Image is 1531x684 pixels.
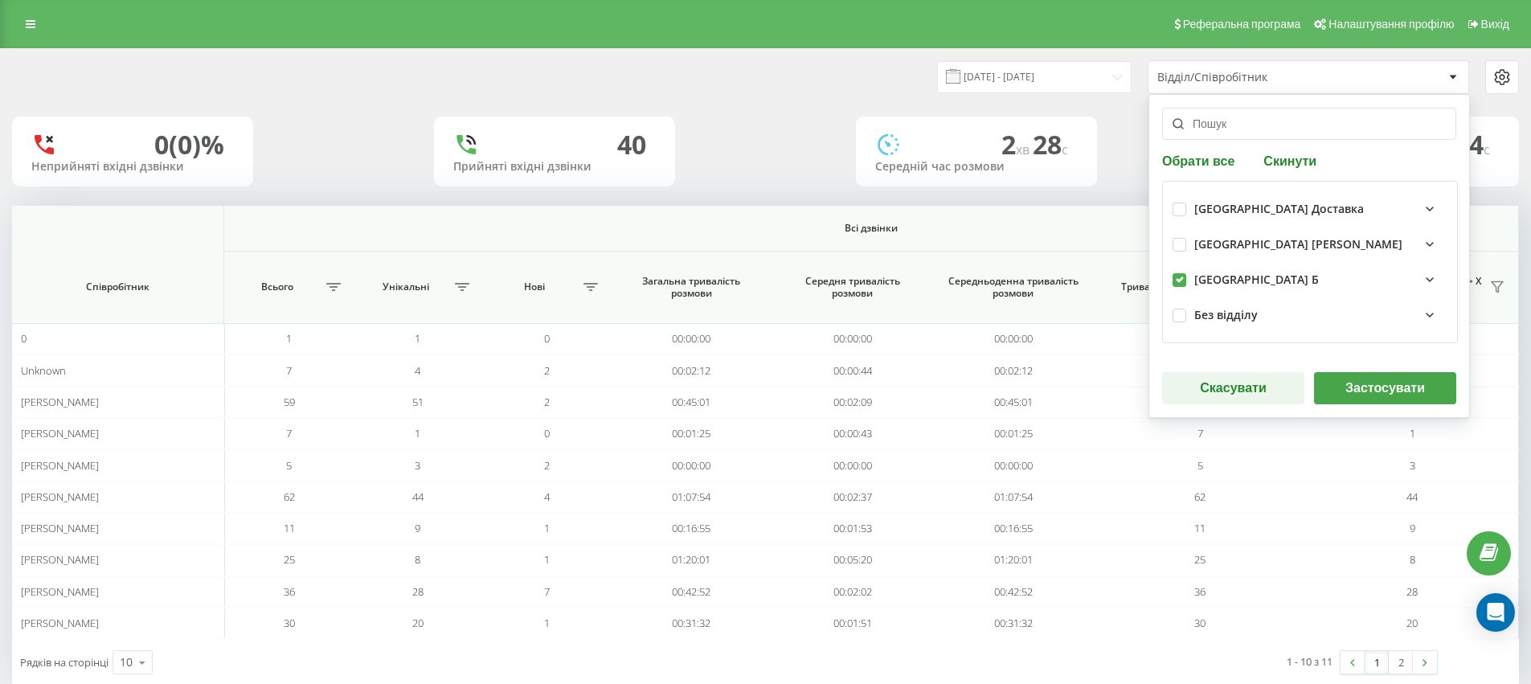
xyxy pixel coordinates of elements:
[544,521,550,535] span: 1
[1410,426,1415,440] span: 1
[1162,108,1456,140] input: Пошук
[453,160,656,174] div: Прийняті вхідні дзвінки
[611,387,772,418] td: 00:45:01
[415,552,420,567] span: 8
[1259,153,1321,168] button: Скинути
[21,331,27,346] span: 0
[933,481,1094,513] td: 01:07:54
[772,418,932,449] td: 00:00:43
[1194,552,1206,567] span: 25
[933,323,1094,354] td: 00:00:00
[1287,653,1332,670] div: 1 - 10 з 11
[21,395,99,409] span: [PERSON_NAME]
[544,395,550,409] span: 2
[21,426,99,440] span: [PERSON_NAME]
[284,489,295,504] span: 62
[933,387,1094,418] td: 00:45:01
[21,489,99,504] span: [PERSON_NAME]
[1033,127,1068,162] span: 28
[21,552,99,567] span: [PERSON_NAME]
[1194,203,1364,216] div: [GEOGRAPHIC_DATA] Доставка
[933,513,1094,544] td: 00:16:55
[412,489,424,504] span: 44
[1194,238,1402,252] div: [GEOGRAPHIC_DATA] [PERSON_NAME]
[772,354,932,386] td: 00:00:44
[1406,489,1418,504] span: 44
[415,331,420,346] span: 1
[772,544,932,575] td: 00:05:20
[1389,651,1413,674] a: 2
[232,281,321,293] span: Всього
[772,323,932,354] td: 00:00:00
[1194,584,1206,599] span: 36
[544,616,550,630] span: 1
[412,395,424,409] span: 51
[1194,273,1319,287] div: [GEOGRAPHIC_DATA] Б
[1410,552,1415,567] span: 8
[415,458,420,473] span: 3
[21,363,66,378] span: Unknown
[772,387,932,418] td: 00:02:09
[1406,616,1418,630] span: 20
[21,521,99,535] span: [PERSON_NAME]
[120,654,133,670] div: 10
[611,418,772,449] td: 00:01:25
[544,552,550,567] span: 1
[788,275,918,300] span: Середня тривалість розмови
[611,576,772,608] td: 00:42:52
[611,544,772,575] td: 01:20:01
[1062,141,1068,158] span: c
[772,576,932,608] td: 00:02:02
[284,521,295,535] span: 11
[933,449,1094,481] td: 00:00:00
[611,513,772,544] td: 00:16:55
[544,426,550,440] span: 0
[1194,309,1258,322] div: Без відділу
[31,160,234,174] div: Неприйняті вхідні дзвінки
[1365,651,1389,674] a: 1
[544,331,550,346] span: 0
[1183,18,1301,31] span: Реферальна програма
[933,354,1094,386] td: 00:02:12
[1476,593,1515,632] div: Open Intercom Messenger
[933,608,1094,639] td: 00:31:32
[1197,458,1203,473] span: 5
[30,281,206,293] span: Співробітник
[617,129,646,160] div: 40
[1102,281,1273,293] span: Тривалість розмови > Х сек.
[933,544,1094,575] td: 01:20:01
[544,363,550,378] span: 2
[1162,372,1304,404] button: Скасувати
[611,323,772,354] td: 00:00:00
[611,354,772,386] td: 00:02:12
[1194,489,1206,504] span: 62
[948,275,1079,300] span: Середньоденна тривалість розмови
[154,129,224,160] div: 0 (0)%
[772,513,932,544] td: 00:01:53
[284,584,295,599] span: 36
[1001,127,1033,162] span: 2
[611,449,772,481] td: 00:00:00
[284,616,295,630] span: 30
[875,160,1078,174] div: Середній час розмови
[626,275,756,300] span: Загальна тривалість розмови
[1314,372,1456,404] button: Застосувати
[1157,71,1349,84] div: Відділ/Співробітник
[611,608,772,639] td: 00:31:32
[1328,18,1454,31] span: Налаштування профілю
[415,521,420,535] span: 9
[1162,153,1239,168] button: Обрати все
[1016,141,1033,158] span: хв
[286,331,292,346] span: 1
[611,481,772,513] td: 01:07:54
[286,426,292,440] span: 7
[284,552,295,567] span: 25
[284,395,295,409] span: 59
[933,576,1094,608] td: 00:42:52
[21,458,99,473] span: [PERSON_NAME]
[1481,18,1509,31] span: Вихід
[772,608,932,639] td: 00:01:51
[412,584,424,599] span: 28
[544,458,550,473] span: 2
[412,616,424,630] span: 20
